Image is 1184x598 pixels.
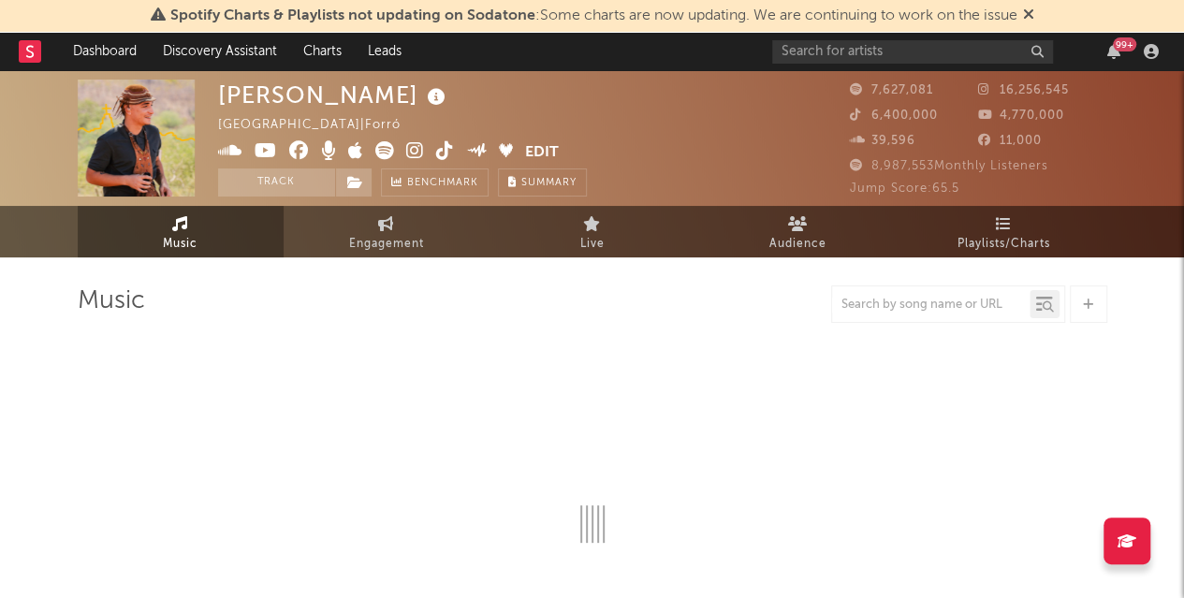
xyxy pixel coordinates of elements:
a: Audience [695,206,901,257]
a: Engagement [284,206,490,257]
input: Search by song name or URL [832,298,1030,313]
button: Edit [525,141,559,165]
button: 99+ [1107,44,1120,59]
span: Benchmark [407,172,478,195]
input: Search for artists [772,40,1053,64]
a: Live [490,206,695,257]
div: 99 + [1113,37,1136,51]
span: Summary [521,178,577,188]
span: Jump Score: 65.5 [850,182,959,195]
a: Discovery Assistant [150,33,290,70]
a: Leads [355,33,415,70]
span: : Some charts are now updating. We are continuing to work on the issue [170,8,1017,23]
span: Live [580,233,605,255]
a: Charts [290,33,355,70]
span: 4,770,000 [978,109,1064,122]
span: Music [163,233,197,255]
span: 39,596 [850,135,915,147]
a: Benchmark [381,168,489,197]
span: 11,000 [978,135,1042,147]
a: Dashboard [60,33,150,70]
span: 16,256,545 [978,84,1069,96]
button: Summary [498,168,587,197]
span: 7,627,081 [850,84,933,96]
span: 8,987,553 Monthly Listeners [850,160,1048,172]
span: Playlists/Charts [957,233,1050,255]
a: Playlists/Charts [901,206,1107,257]
a: Music [78,206,284,257]
span: 6,400,000 [850,109,938,122]
div: [PERSON_NAME] [218,80,450,110]
span: Dismiss [1023,8,1034,23]
button: Track [218,168,335,197]
div: [GEOGRAPHIC_DATA] | Forró [218,114,422,137]
span: Engagement [349,233,424,255]
span: Spotify Charts & Playlists not updating on Sodatone [170,8,535,23]
span: Audience [769,233,826,255]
